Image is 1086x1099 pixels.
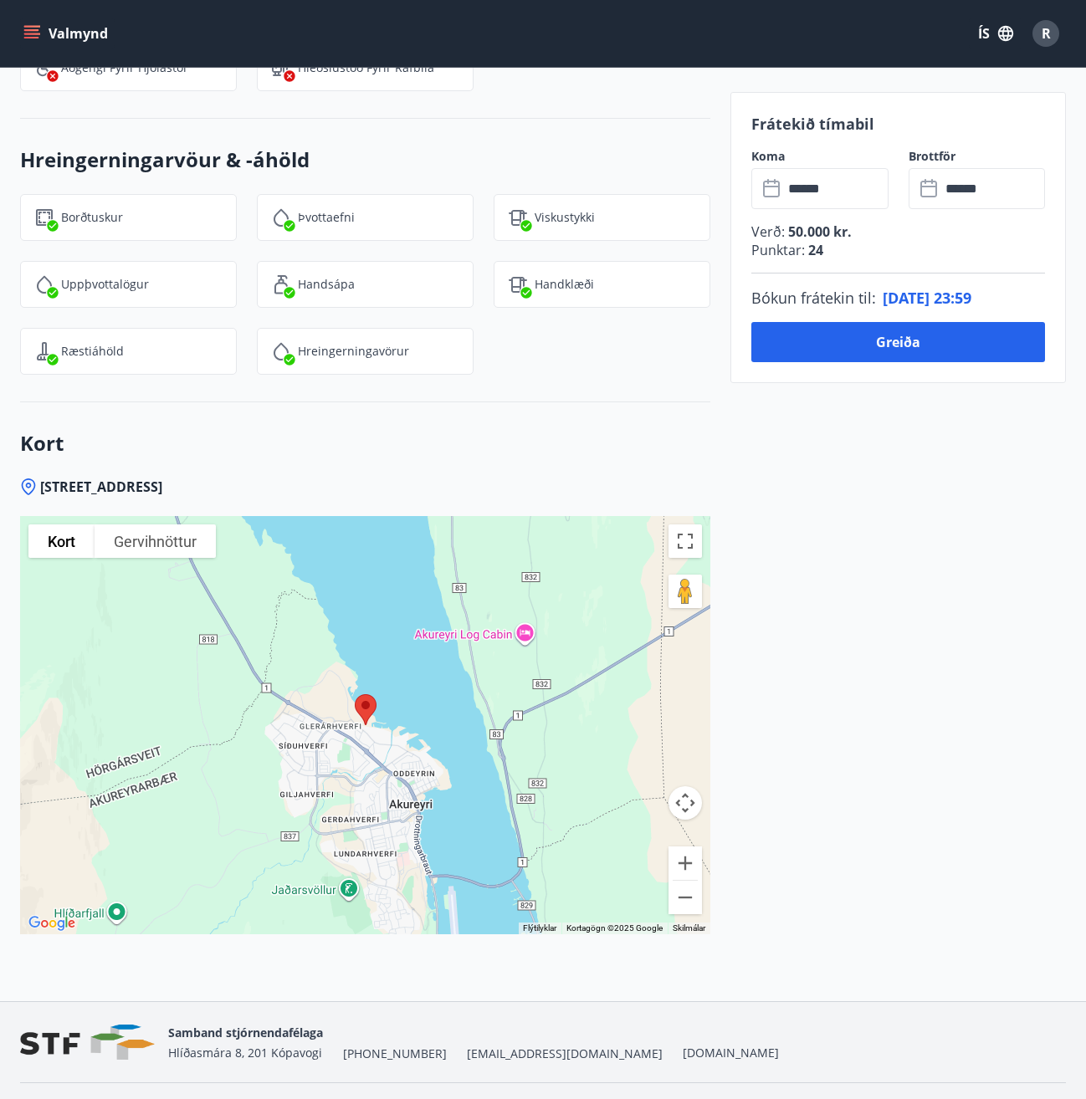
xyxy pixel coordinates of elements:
[28,524,95,558] button: Birta götukort
[271,274,291,294] img: 96TlfpxwFVHR6UM9o3HrTVSiAREwRYtsizir1BR0.svg
[34,207,54,227] img: FQTGzxj9jDlMaBqrp2yyjtzD4OHIbgqFuIf1EfZm.svg
[969,18,1022,49] button: ÍS
[298,59,434,76] p: Hleðslustöð fyrir rafbíla
[34,58,54,78] img: 8IYIKVZQyRlUC6HQIIUSdjpPGRncJsz2RzLgWvp4.svg
[523,923,556,934] button: Flýtilyklar
[20,18,115,49] button: menu
[1026,13,1066,54] button: R
[168,1025,323,1040] span: Samband stjórnendafélaga
[669,786,702,820] button: Myndavélarstýringar korts
[95,524,216,558] button: Sýna myndefni úr gervihnetti
[669,881,702,914] button: Minnka
[40,478,162,496] span: [STREET_ADDRESS]
[61,59,187,76] p: Aðgengi fyrir hjólastól
[61,343,124,360] p: Ræstiáhöld
[883,288,971,308] span: [DATE] 23:59
[20,1025,155,1061] img: vjCaq2fThgY3EUYqSgpjEiBg6WP39ov69hlhuPVN.png
[20,429,710,457] h3: Kort
[785,222,852,241] span: 50.000 kr.
[508,207,528,227] img: tIVzTFYizac3SNjIS52qBBKOADnNn3qEFySneclv.svg
[751,287,876,309] span: Bókun frátekin til :
[467,1045,663,1062] span: [EMAIL_ADDRESS][DOMAIN_NAME]
[271,58,291,78] img: nH7E6Gw2rvWFb8XaSdRp44dhkQaj4PJkOoRYItBQ.svg
[61,209,123,226] p: Borðtuskur
[168,1045,322,1061] span: Hlíðasmára 8, 201 Kópavogi
[673,923,705,933] a: Skilmálar (opnast í nýjum flipa)
[271,341,291,361] img: IEMZxl2UAX2uiPqnGqR2ECYTbkBjM7IGMvKNT7zJ.svg
[508,274,528,294] img: uiBtL0ikWr40dZiggAgPY6zIBwQcLm3lMVfqTObx.svg
[751,148,888,165] label: Koma
[751,241,1045,259] p: Punktar :
[669,846,702,880] button: Stækka
[271,207,291,227] img: PMt15zlZL5WN7A8x0Tvk8jOMlfrCEhCcZ99roZt4.svg
[34,341,54,361] img: saOQRUK9k0plC04d75OSnkMeCb4WtbSIwuaOqe9o.svg
[669,524,702,558] button: Breyta yfirsýn á öllum skjánum
[24,912,79,934] a: Opna þetta svæði í Google-kortum (opnar nýjan glugga)
[535,209,595,226] p: Viskustykki
[24,912,79,934] img: Google
[669,575,702,608] button: Dragðu Þránd á kortið til að opna Street View
[751,113,1045,135] p: Frátekið tímabil
[535,276,594,293] p: Handklæði
[20,146,710,174] h3: Hreingerningarvöur & -áhöld
[751,322,1045,362] button: Greiða
[566,923,663,933] span: Kortagögn ©2025 Google
[298,276,355,293] p: Handsápa
[34,274,54,294] img: y5Bi4hK1jQC9cBVbXcWRSDyXCR2Ut8Z2VPlYjj17.svg
[909,148,1045,165] label: Brottför
[61,276,149,293] p: Uppþvottalögur
[298,343,409,360] p: Hreingerningavörur
[805,241,823,259] span: 24
[298,209,355,226] p: Þvottaefni
[343,1045,447,1062] span: [PHONE_NUMBER]
[1042,24,1051,43] span: R
[683,1045,779,1061] a: [DOMAIN_NAME]
[751,222,1045,241] p: Verð :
